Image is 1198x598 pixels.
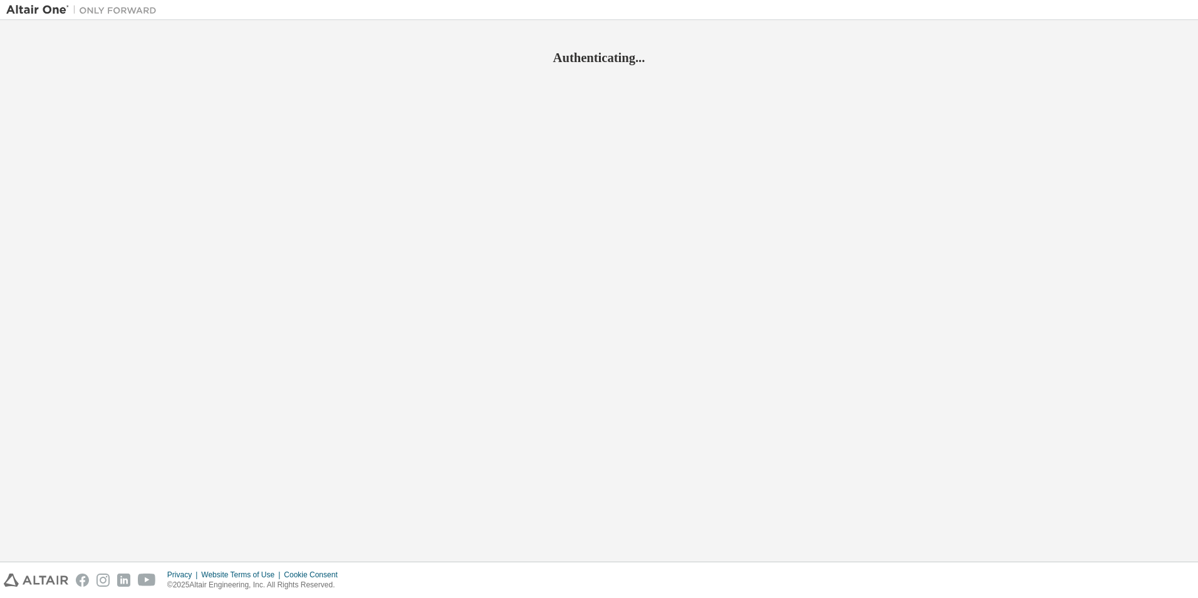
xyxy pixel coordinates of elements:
[96,574,110,587] img: instagram.svg
[284,570,345,580] div: Cookie Consent
[167,580,345,590] p: © 2025 Altair Engineering, Inc. All Rights Reserved.
[138,574,156,587] img: youtube.svg
[6,50,1192,66] h2: Authenticating...
[4,574,68,587] img: altair_logo.svg
[76,574,89,587] img: facebook.svg
[117,574,130,587] img: linkedin.svg
[6,4,163,16] img: Altair One
[201,570,284,580] div: Website Terms of Use
[167,570,201,580] div: Privacy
